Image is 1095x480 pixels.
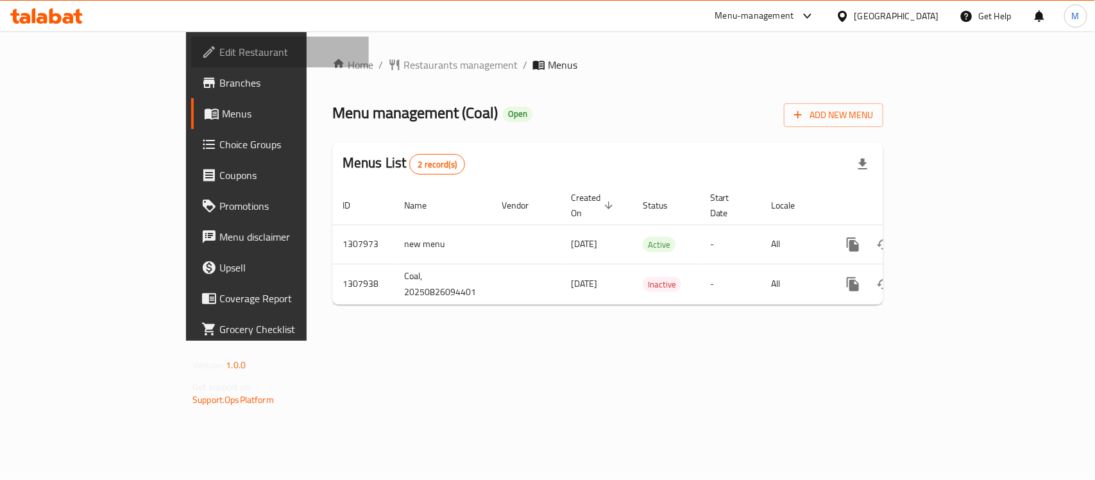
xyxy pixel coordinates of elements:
[191,283,369,314] a: Coverage Report
[869,269,899,300] button: Change Status
[378,57,383,73] li: /
[643,277,681,292] span: Inactive
[388,57,518,73] a: Restaurants management
[571,275,597,292] span: [DATE]
[343,198,367,213] span: ID
[409,154,465,175] div: Total records count
[503,108,532,119] span: Open
[219,75,359,90] span: Branches
[404,198,443,213] span: Name
[192,391,274,408] a: Support.OpsPlatform
[191,129,369,160] a: Choice Groups
[394,264,491,304] td: Coal, 20250826094401
[191,252,369,283] a: Upsell
[343,153,465,175] h2: Menus List
[761,264,828,304] td: All
[643,237,675,252] span: Active
[219,137,359,152] span: Choice Groups
[403,57,518,73] span: Restaurants management
[869,229,899,260] button: Change Status
[700,264,761,304] td: -
[571,236,597,252] span: [DATE]
[643,198,684,213] span: Status
[523,57,527,73] li: /
[191,314,369,345] a: Grocery Checklist
[503,107,532,122] div: Open
[1072,9,1080,23] span: M
[772,198,812,213] span: Locale
[191,191,369,221] a: Promotions
[710,190,746,221] span: Start Date
[410,159,464,171] span: 2 record(s)
[191,67,369,98] a: Branches
[548,57,577,73] span: Menus
[854,9,939,23] div: [GEOGRAPHIC_DATA]
[222,106,359,121] span: Menus
[784,103,883,127] button: Add New Menu
[794,107,873,123] span: Add New Menu
[219,198,359,214] span: Promotions
[332,186,971,305] table: enhanced table
[643,277,681,292] div: Inactive
[571,190,617,221] span: Created On
[838,269,869,300] button: more
[192,357,224,373] span: Version:
[219,260,359,275] span: Upsell
[226,357,246,373] span: 1.0.0
[502,198,545,213] span: Vendor
[761,225,828,264] td: All
[192,379,251,395] span: Get support on:
[828,186,971,225] th: Actions
[219,44,359,60] span: Edit Restaurant
[715,8,794,24] div: Menu-management
[332,98,498,127] span: Menu management ( Coal )
[219,291,359,306] span: Coverage Report
[219,229,359,244] span: Menu disclaimer
[191,98,369,129] a: Menus
[838,229,869,260] button: more
[332,57,883,73] nav: breadcrumb
[191,160,369,191] a: Coupons
[394,225,491,264] td: new menu
[219,321,359,337] span: Grocery Checklist
[219,167,359,183] span: Coupons
[191,221,369,252] a: Menu disclaimer
[700,225,761,264] td: -
[191,37,369,67] a: Edit Restaurant
[847,149,878,180] div: Export file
